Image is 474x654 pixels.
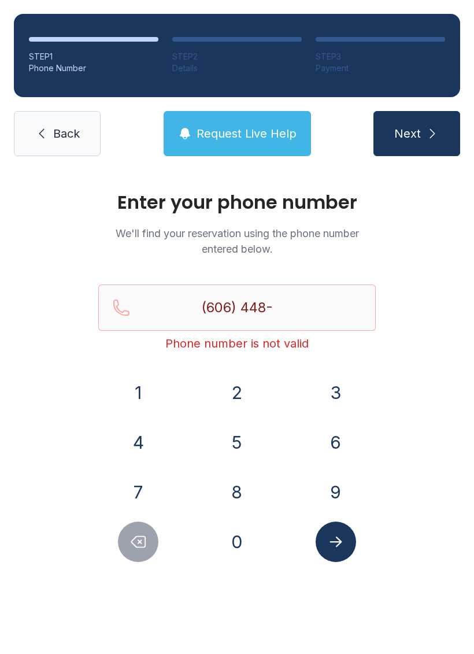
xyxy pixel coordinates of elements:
button: 0 [217,522,257,562]
span: Back [53,125,80,142]
button: 3 [316,372,356,413]
button: 1 [118,372,158,413]
button: 9 [316,472,356,512]
p: We'll find your reservation using the phone number entered below. [98,226,376,257]
div: Phone Number [29,62,158,74]
button: 5 [217,422,257,463]
button: 8 [217,472,257,512]
div: STEP 2 [172,51,302,62]
button: 4 [118,422,158,463]
span: Next [394,125,421,142]
div: STEP 3 [316,51,445,62]
span: Request Live Help [197,125,297,142]
button: Submit lookup form [316,522,356,562]
button: 7 [118,472,158,512]
button: Delete number [118,522,158,562]
div: Payment [316,62,445,74]
div: Details [172,62,302,74]
button: 6 [316,422,356,463]
div: Phone number is not valid [98,335,376,352]
button: 2 [217,372,257,413]
input: Reservation phone number [98,284,376,331]
h1: Enter your phone number [98,193,376,212]
div: STEP 1 [29,51,158,62]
